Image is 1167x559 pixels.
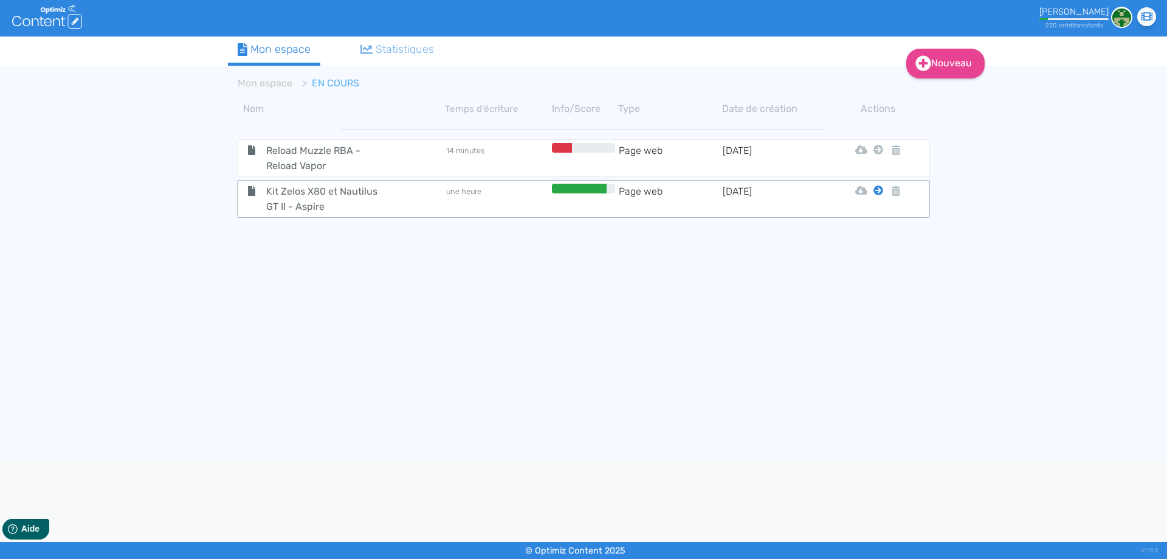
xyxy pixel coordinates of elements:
[1111,7,1132,28] img: 6adefb463699458b3a7e00f487fb9d6a
[228,36,320,66] a: Mon espace
[525,546,625,556] small: © Optimiz Content 2025
[618,143,722,173] td: Page web
[906,49,985,78] a: Nouveau
[238,41,311,58] div: Mon espace
[1100,21,1103,29] span: s
[237,102,445,116] th: Nom
[292,76,359,91] li: EN COURS
[722,102,826,116] th: Date de création
[62,10,80,19] span: Aide
[618,184,722,214] td: Page web
[257,184,394,214] span: Kit Zelos X80 et Nautilus GT II - Aspire
[1076,21,1079,29] span: s
[445,102,549,116] th: Temps d'écriture
[1141,542,1158,559] div: V1.13.5
[238,77,292,89] a: Mon espace
[257,143,394,173] span: Reload Muzzle RBA - Reload Vapor
[360,41,435,58] div: Statistiques
[1045,21,1103,29] small: 220 crédit restant
[722,143,826,173] td: [DATE]
[722,184,826,214] td: [DATE]
[228,69,836,98] nav: breadcrumb
[445,143,549,173] td: 14 minutes
[618,102,722,116] th: Type
[1039,7,1109,17] div: [PERSON_NAME]
[445,184,549,214] td: une heure
[549,102,618,116] th: Info/Score
[870,102,886,116] th: Actions
[351,36,444,63] a: Statistiques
